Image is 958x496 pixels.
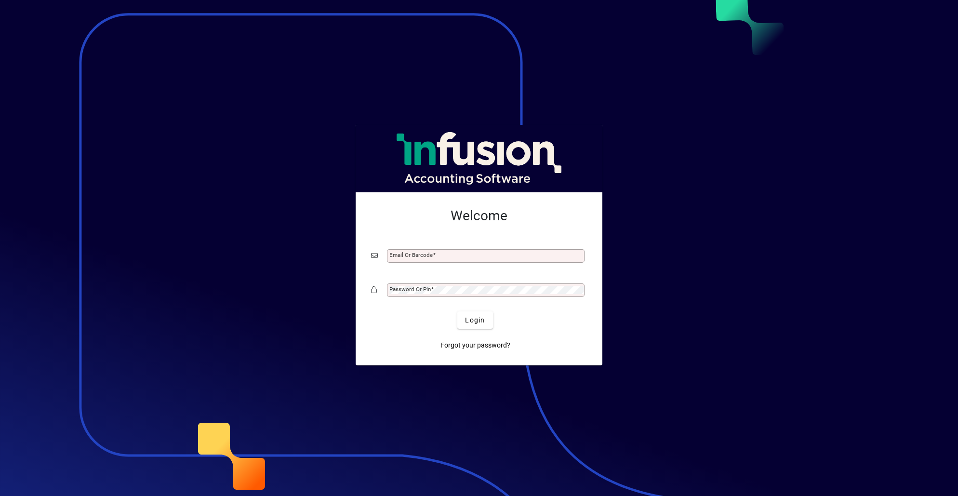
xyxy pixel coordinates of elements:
[389,286,431,293] mat-label: Password or Pin
[465,315,485,325] span: Login
[457,311,492,329] button: Login
[371,208,587,224] h2: Welcome
[389,252,433,258] mat-label: Email or Barcode
[437,336,514,354] a: Forgot your password?
[440,340,510,350] span: Forgot your password?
